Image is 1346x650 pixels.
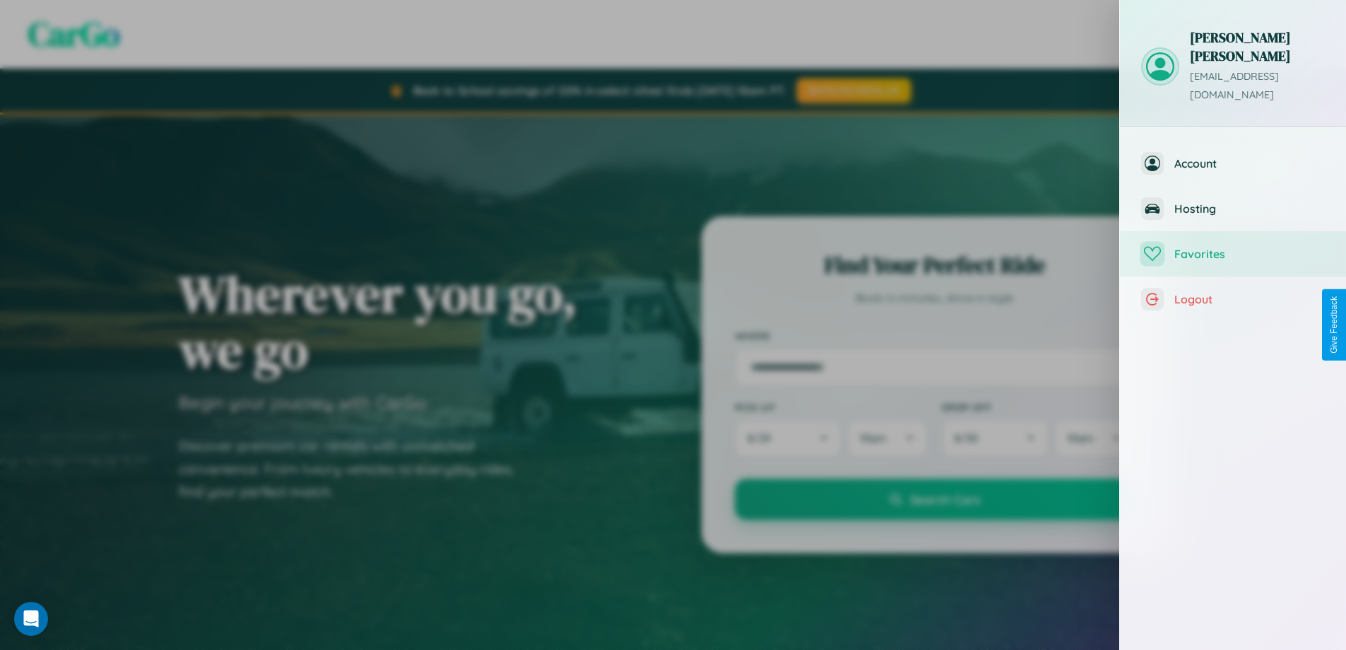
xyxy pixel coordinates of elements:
button: Logout [1120,277,1346,322]
span: Logout [1174,292,1325,306]
span: Favorites [1174,247,1325,261]
span: Hosting [1174,202,1325,216]
div: Open Intercom Messenger [14,602,48,636]
p: [EMAIL_ADDRESS][DOMAIN_NAME] [1190,68,1325,105]
div: Give Feedback [1329,296,1339,354]
button: Hosting [1120,186,1346,231]
button: Favorites [1120,231,1346,277]
span: Account [1174,156,1325,170]
h3: [PERSON_NAME] [PERSON_NAME] [1190,28,1325,65]
button: Account [1120,141,1346,186]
